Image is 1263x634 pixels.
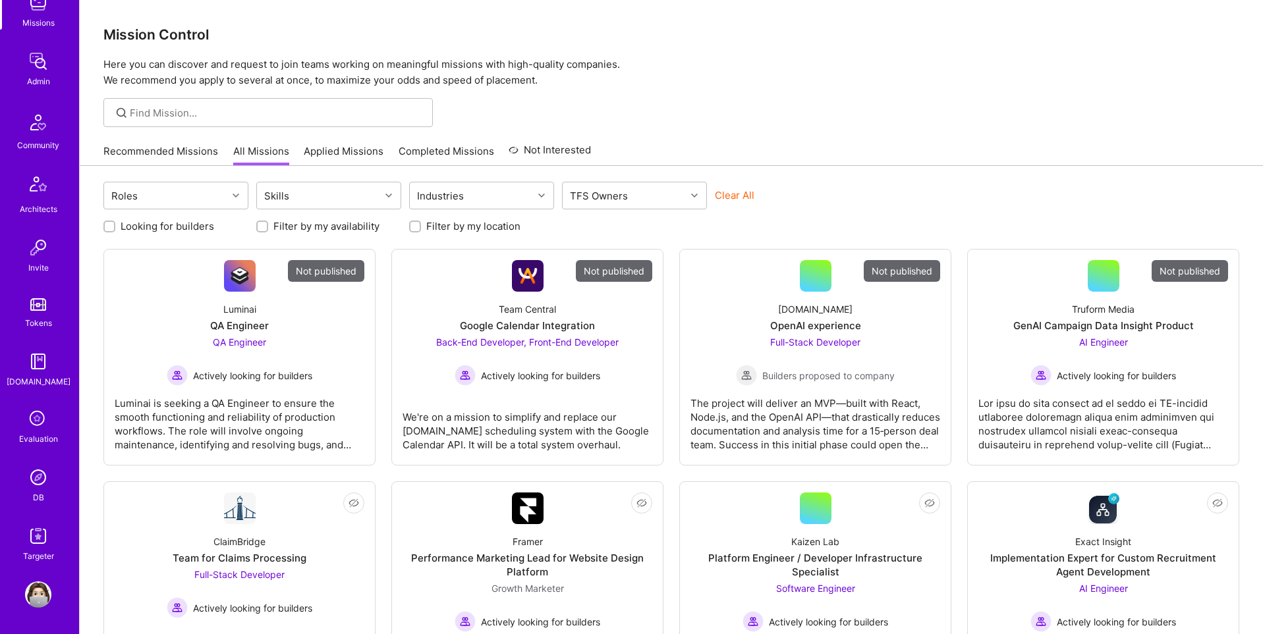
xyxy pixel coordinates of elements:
div: Not published [864,260,940,282]
div: Kaizen Lab [791,535,839,548]
div: [DOMAIN_NAME] [778,302,853,316]
img: Actively looking for builders [455,365,476,386]
a: Not published[DOMAIN_NAME]OpenAI experienceFull-Stack Developer Builders proposed to companyBuild... [690,260,940,454]
div: The project will deliver an MVP—built with React, Node.js, and the OpenAI API—that drastically re... [690,386,940,452]
i: icon Chevron [385,192,392,199]
div: [DOMAIN_NAME] [7,375,70,388]
h3: Mission Control [103,26,1239,43]
i: icon SearchGrey [114,105,129,120]
button: Clear All [715,188,754,202]
img: User Avatar [25,581,51,608]
div: We're on a mission to simplify and replace our [DOMAIN_NAME] scheduling system with the Google Ca... [403,400,652,452]
a: Recommended Missions [103,144,218,166]
span: Growth Marketer [491,583,564,594]
div: Implementation Expert for Custom Recruitment Agent Development [978,551,1228,579]
img: Actively looking for builders [743,611,764,632]
div: Evaluation [19,432,58,446]
i: icon EyeClosed [1212,498,1223,508]
div: Roles [108,186,141,205]
span: Back-End Developer, Front-End Developer [436,336,619,348]
img: Company Logo [224,492,256,524]
span: Actively looking for builders [481,615,600,629]
label: Filter by my availability [273,219,379,233]
img: Builders proposed to company [736,365,757,386]
div: Community [17,138,59,152]
img: Invite [25,234,51,261]
div: Industries [414,186,467,205]
a: User Avatar [22,581,55,608]
div: Truform Media [1072,302,1135,316]
img: Company Logo [512,492,544,524]
i: icon Chevron [538,192,545,199]
i: icon SelectionTeam [26,407,51,432]
a: Not publishedCompany LogoLuminaiQA EngineerQA Engineer Actively looking for buildersActively look... [115,260,364,454]
div: Team Central [499,302,556,316]
input: Find Mission... [130,106,423,120]
span: AI Engineer [1079,336,1128,348]
div: Invite [28,261,49,275]
a: Completed Missions [399,144,494,166]
img: guide book [25,348,51,375]
img: Actively looking for builders [167,365,188,386]
img: admin teamwork [25,48,51,74]
i: icon EyeClosed [349,498,359,508]
i: icon EyeClosed [924,498,935,508]
a: Not publishedCompany LogoTeam CentralGoogle Calendar IntegrationBack-End Developer, Front-End Dev... [403,260,652,454]
p: Here you can discover and request to join teams working on meaningful missions with high-quality ... [103,57,1239,88]
div: Architects [20,202,57,216]
span: AI Engineer [1079,583,1128,594]
span: Actively looking for builders [481,369,600,383]
a: Not Interested [509,142,591,166]
div: Not published [288,260,364,282]
span: Full-Stack Developer [770,336,860,348]
div: TFS Owners [567,186,631,205]
i: icon Chevron [233,192,239,199]
span: Actively looking for builders [1057,369,1176,383]
a: Not publishedTruform MediaGenAI Campaign Data Insight ProductAI Engineer Actively looking for bui... [978,260,1228,454]
label: Looking for builders [121,219,214,233]
img: Actively looking for builders [455,611,476,632]
img: Company Logo [224,260,256,292]
div: Targeter [23,549,54,563]
img: Company Logo [512,260,544,292]
span: Actively looking for builders [769,615,888,629]
div: Google Calendar Integration [460,319,595,332]
img: Admin Search [25,464,51,490]
div: OpenAI experience [770,319,861,332]
img: Actively looking for builders [167,597,188,618]
img: Community [22,107,54,138]
div: Platform Engineer / Developer Infrastructure Specialist [690,551,940,579]
a: Applied Missions [304,144,383,166]
div: ClaimBridge [213,535,266,548]
div: Luminai is seeking a QA Engineer to ensure the smooth functioning and reliability of production w... [115,386,364,452]
span: QA Engineer [213,336,266,348]
div: Tokens [25,316,52,330]
div: Luminai [223,302,256,316]
span: Full-Stack Developer [194,569,285,580]
span: Software Engineer [776,583,855,594]
i: icon EyeClosed [636,498,647,508]
img: Actively looking for builders [1030,365,1052,386]
div: Performance Marketing Lead for Website Design Platform [403,551,652,579]
div: Skills [261,186,293,205]
div: Lor ipsu do sita consect ad el seddo ei TE-incidid utlaboree doloremagn aliqua enim adminimven qu... [978,386,1228,452]
div: Not published [1152,260,1228,282]
div: Team for Claims Processing [173,551,306,565]
label: Filter by my location [426,219,520,233]
div: DB [33,490,44,504]
img: Skill Targeter [25,523,51,549]
span: Actively looking for builders [193,369,312,383]
div: Missions [22,16,55,30]
span: Builders proposed to company [762,369,895,383]
div: Framer [513,535,543,548]
img: tokens [30,298,46,311]
span: Actively looking for builders [193,601,312,615]
i: icon Chevron [691,192,698,199]
div: QA Engineer [210,319,269,332]
div: Exact Insight [1075,535,1131,548]
a: All Missions [233,144,289,166]
div: GenAI Campaign Data Insight Product [1013,319,1194,332]
div: Not published [576,260,652,282]
img: Company Logo [1088,492,1119,524]
div: Admin [27,74,50,88]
